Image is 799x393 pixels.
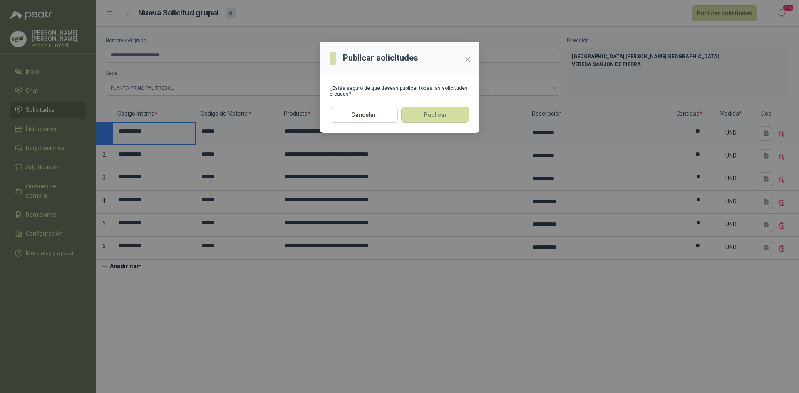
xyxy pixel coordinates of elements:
[464,56,471,63] span: close
[461,53,474,66] button: Close
[343,52,418,64] h3: Publicar solicitudes
[330,107,398,123] button: Cancelar
[330,85,469,97] div: ¿Estás seguro de que deseas publicar todas las solicitudes creadas?
[401,107,469,123] button: Publicar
